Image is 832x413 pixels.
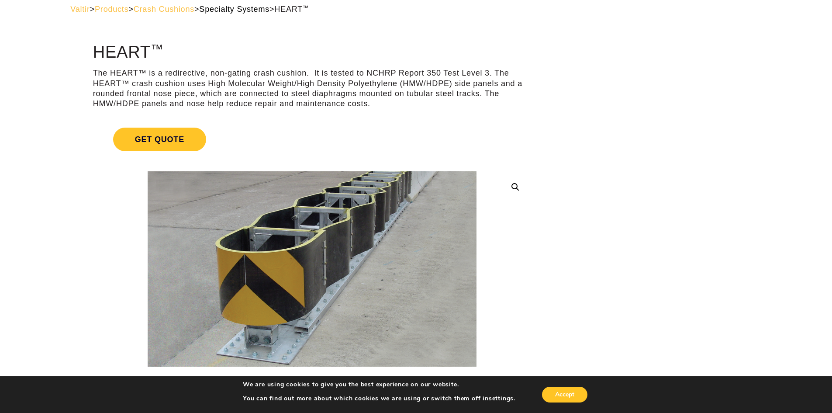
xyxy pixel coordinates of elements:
[70,5,90,14] a: Valtir
[274,5,309,14] span: HEART
[95,5,128,14] a: Products
[93,68,531,109] p: The HEART™ is a redirective, non-gating crash cushion. It is tested to NCHRP Report 350 Test Leve...
[93,43,531,62] h1: HEART
[303,4,309,11] sup: ™
[134,5,194,14] a: Crash Cushions
[243,395,515,403] p: You can find out more about which cookies we are using or switch them off in .
[151,42,163,56] sup: ™
[489,395,514,403] button: settings
[243,381,515,389] p: We are using cookies to give you the best experience on our website.
[113,128,206,151] span: Get Quote
[199,5,269,14] a: Specialty Systems
[70,4,762,14] div: > > > >
[542,387,587,403] button: Accept
[93,117,531,162] a: Get Quote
